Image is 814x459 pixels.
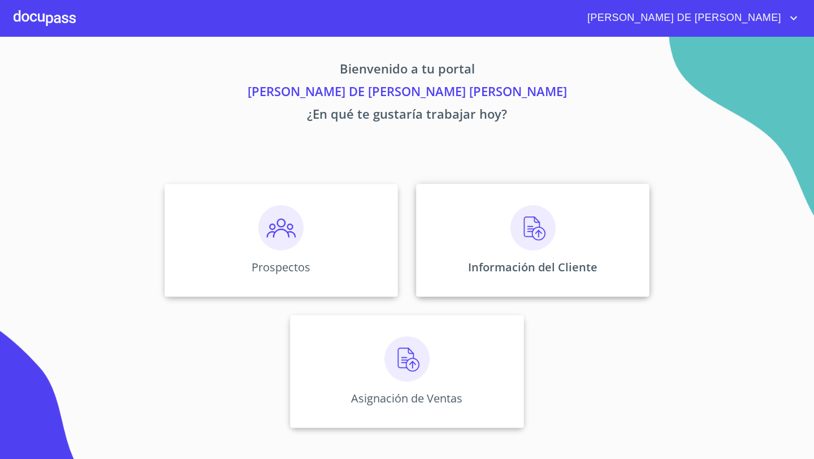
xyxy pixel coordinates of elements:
[252,259,310,275] p: Prospectos
[579,9,800,27] button: account of current user
[351,391,462,406] p: Asignación de Ventas
[384,336,430,382] img: carga.png
[468,259,597,275] p: Información del Cliente
[258,205,304,250] img: prospectos.png
[59,59,755,82] p: Bienvenido a tu portal
[59,105,755,127] p: ¿En qué te gustaría trabajar hoy?
[510,205,556,250] img: carga.png
[579,9,787,27] span: [PERSON_NAME] DE [PERSON_NAME]
[59,82,755,105] p: [PERSON_NAME] DE [PERSON_NAME] [PERSON_NAME]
